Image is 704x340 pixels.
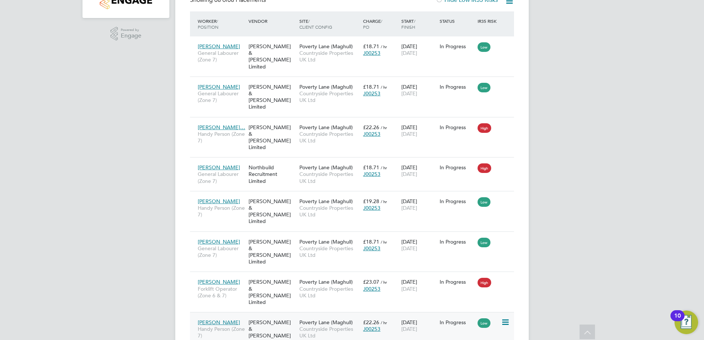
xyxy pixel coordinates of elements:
span: / hr [381,84,387,90]
span: Poverty Lane (Maghull) [299,84,353,90]
span: Powered by [121,27,141,33]
span: [DATE] [401,326,417,332]
span: [PERSON_NAME] [198,279,240,285]
div: 10 [674,316,681,325]
span: J00253 [363,205,380,211]
span: High [478,123,491,133]
span: £23.07 [363,279,379,285]
div: [DATE] [399,160,438,181]
div: [PERSON_NAME] & [PERSON_NAME] Limited [247,194,298,229]
div: In Progress [440,279,474,285]
span: / PO [363,18,382,30]
div: Northbuild Recruitment Limited [247,160,298,188]
span: Countryside Properties UK Ltd [299,131,359,144]
span: Handy Person (Zone 7) [198,131,245,144]
span: [PERSON_NAME] [198,319,240,326]
span: High [478,278,491,287]
a: [PERSON_NAME]General Labourer (Zone 7)[PERSON_NAME] & [PERSON_NAME] LimitedPoverty Lane (Maghull)... [196,79,514,86]
span: Low [478,318,490,328]
span: [PERSON_NAME] [198,198,240,205]
div: In Progress [440,319,474,326]
span: [PERSON_NAME] [198,84,240,90]
span: General Labourer (Zone 7) [198,245,245,258]
span: J00253 [363,245,380,252]
div: In Progress [440,198,474,205]
div: [DATE] [399,120,438,141]
span: General Labourer (Zone 7) [198,50,245,63]
span: £19.28 [363,198,379,205]
span: / Finish [401,18,415,30]
div: Start [399,14,438,33]
span: £18.71 [363,84,379,90]
span: J00253 [363,131,380,137]
span: Countryside Properties UK Ltd [299,286,359,299]
span: / hr [381,165,387,170]
div: [PERSON_NAME] & [PERSON_NAME] Limited [247,120,298,155]
span: Low [478,83,490,92]
div: [PERSON_NAME] & [PERSON_NAME] Limited [247,235,298,269]
span: Countryside Properties UK Ltd [299,205,359,218]
a: [PERSON_NAME]Handy Person (Zone 7)[PERSON_NAME] & [PERSON_NAME] LimitedPoverty Lane (Maghull)Coun... [196,315,514,321]
div: Site [298,14,361,33]
div: [PERSON_NAME] & [PERSON_NAME] Limited [247,39,298,74]
span: / hr [381,239,387,245]
span: / hr [381,279,387,285]
span: [PERSON_NAME] [198,238,240,245]
a: [PERSON_NAME]Handy Person (Zone 7)[PERSON_NAME] & [PERSON_NAME] LimitedPoverty Lane (Maghull)Coun... [196,194,514,200]
a: [PERSON_NAME]General Labourer (Zone 7)[PERSON_NAME] & [PERSON_NAME] LimitedPoverty Lane (Maghull)... [196,234,514,241]
div: In Progress [440,238,474,245]
span: [DATE] [401,171,417,177]
span: Poverty Lane (Maghull) [299,198,353,205]
span: [DATE] [401,245,417,252]
span: / hr [381,320,387,325]
span: £22.26 [363,319,379,326]
span: / hr [381,125,387,130]
span: / hr [381,44,387,49]
span: Handy Person (Zone 7) [198,205,245,218]
div: [DATE] [399,275,438,295]
span: Countryside Properties UK Ltd [299,171,359,184]
span: [DATE] [401,286,417,292]
span: Poverty Lane (Maghull) [299,279,353,285]
span: [DATE] [401,90,417,97]
span: Poverty Lane (Maghull) [299,124,353,131]
span: Low [478,42,490,52]
span: £18.71 [363,238,379,245]
span: J00253 [363,326,380,332]
button: Open Resource Center, 10 new notifications [675,311,698,334]
a: [PERSON_NAME]Forklift Operator (Zone 6 & 7)[PERSON_NAME] & [PERSON_NAME] LimitedPoverty Lane (Mag... [196,275,514,281]
span: Poverty Lane (Maghull) [299,319,353,326]
span: J00253 [363,171,380,177]
div: Charge [361,14,399,33]
span: / Client Config [299,18,332,30]
div: [DATE] [399,235,438,255]
span: Poverty Lane (Maghull) [299,43,353,50]
div: Vendor [247,14,298,28]
div: [PERSON_NAME] & [PERSON_NAME] Limited [247,80,298,114]
div: [DATE] [399,39,438,60]
span: [PERSON_NAME]… [198,124,245,131]
span: J00253 [363,286,380,292]
div: [PERSON_NAME] & [PERSON_NAME] Limited [247,275,298,309]
span: High [478,163,491,173]
span: Countryside Properties UK Ltd [299,326,359,339]
span: General Labourer (Zone 7) [198,171,245,184]
div: [DATE] [399,194,438,215]
div: Status [438,14,476,28]
span: Low [478,238,490,247]
span: Engage [121,33,141,39]
div: [DATE] [399,315,438,336]
div: In Progress [440,43,474,50]
a: [PERSON_NAME]…Handy Person (Zone 7)[PERSON_NAME] & [PERSON_NAME] LimitedPoverty Lane (Maghull)Cou... [196,120,514,126]
a: [PERSON_NAME]General Labourer (Zone 7)Northbuild Recruitment LimitedPoverty Lane (Maghull)Country... [196,160,514,166]
span: £18.71 [363,164,379,171]
div: In Progress [440,164,474,171]
div: [DATE] [399,80,438,100]
span: £22.26 [363,124,379,131]
span: Poverty Lane (Maghull) [299,164,353,171]
div: IR35 Risk [476,14,501,28]
span: Countryside Properties UK Ltd [299,50,359,63]
div: Worker [196,14,247,33]
span: [DATE] [401,131,417,137]
span: / Position [198,18,218,30]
